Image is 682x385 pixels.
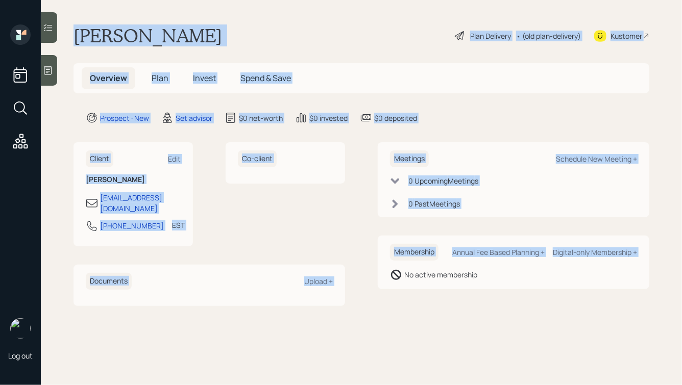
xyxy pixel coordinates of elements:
[309,113,348,123] div: $0 invested
[100,113,149,123] div: Prospect · New
[168,154,181,164] div: Edit
[176,113,212,123] div: Set advisor
[74,24,222,47] h1: [PERSON_NAME]
[408,198,460,209] div: 0 Past Meeting s
[100,220,164,231] div: [PHONE_NUMBER]
[516,31,581,41] div: • (old plan-delivery)
[238,150,277,167] h6: Co-client
[374,113,417,123] div: $0 deposited
[8,351,33,361] div: Log out
[408,175,478,186] div: 0 Upcoming Meeting s
[100,192,181,214] div: [EMAIL_ADDRESS][DOMAIN_NAME]
[86,175,181,184] h6: [PERSON_NAME]
[304,276,333,286] div: Upload +
[390,150,429,167] h6: Meetings
[452,247,545,257] div: Annual Fee Based Planning +
[553,247,637,257] div: Digital-only Membership +
[86,150,113,167] h6: Client
[10,318,31,339] img: hunter_neumayer.jpg
[240,72,291,84] span: Spend & Save
[470,31,511,41] div: Plan Delivery
[239,113,283,123] div: $0 net-worth
[611,31,642,41] div: Kustomer
[172,220,185,230] div: EST
[404,269,477,280] div: No active membership
[90,72,127,84] span: Overview
[193,72,216,84] span: Invest
[152,72,168,84] span: Plan
[556,154,637,164] div: Schedule New Meeting +
[390,244,439,261] h6: Membership
[86,273,132,290] h6: Documents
